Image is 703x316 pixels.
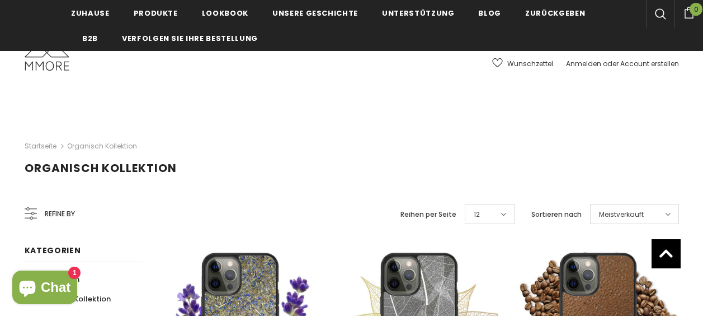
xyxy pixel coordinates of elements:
a: 0 [674,5,703,18]
span: B2B [82,33,98,44]
a: Startseite [25,140,56,153]
label: Reihen per Seite [400,209,456,220]
a: Account erstellen [620,59,679,68]
a: Anmelden [566,59,601,68]
label: Sortieren nach [531,209,582,220]
span: 0 [690,3,702,16]
img: MMORE Cases [25,39,69,71]
span: Refine by [45,208,75,220]
span: Zurückgeben [525,8,585,18]
span: Produkte [134,8,178,18]
span: Zuhause [71,8,110,18]
a: Holz Kollektion [25,269,79,289]
a: Organisch Kollektion [67,141,137,151]
span: Kategorien [25,245,81,256]
a: B2B [82,25,98,50]
span: Organisch Kollektion [25,160,177,176]
inbox-online-store-chat: Onlineshop-Chat von Shopify [9,271,81,307]
span: Blog [478,8,501,18]
span: Meistverkauft [599,209,644,220]
span: Unterstützung [382,8,454,18]
a: Wunschzettel [492,54,553,73]
span: oder [603,59,619,68]
span: Wunschzettel [507,58,553,69]
span: Lookbook [202,8,248,18]
a: Verfolgen Sie Ihre Bestellung [122,25,258,50]
span: Verfolgen Sie Ihre Bestellung [122,33,258,44]
span: 12 [474,209,480,220]
span: Unsere Geschichte [272,8,358,18]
